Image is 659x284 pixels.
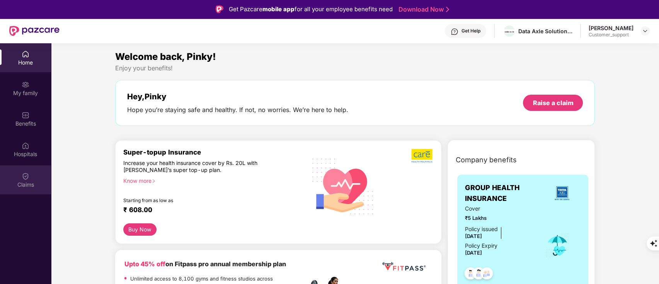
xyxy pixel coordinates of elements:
span: right [152,179,156,183]
strong: mobile app [262,5,295,13]
div: Enjoy your benefits! [115,64,595,72]
img: svg+xml;base64,PHN2ZyB3aWR0aD0iMjAiIGhlaWdodD0iMjAiIHZpZXdCb3g9IjAgMCAyMCAyMCIgZmlsbD0ibm9uZSIgeG... [22,81,29,88]
div: Get Pazcare for all your employee benefits need [229,5,393,14]
img: svg+xml;base64,PHN2ZyB4bWxucz0iaHR0cDovL3d3dy53My5vcmcvMjAwMC9zdmciIHdpZHRoPSI0OC45NDMiIGhlaWdodD... [469,265,488,284]
div: Get Help [461,28,480,34]
span: Cover [465,204,534,213]
div: Increase your health insurance cover by Rs. 20L with [PERSON_NAME]’s super top-up plan. [123,160,271,174]
img: New Pazcare Logo [9,26,60,36]
img: svg+xml;base64,PHN2ZyBpZD0iSGVscC0zMngzMiIgeG1sbnM9Imh0dHA6Ly93d3cudzMub3JnLzIwMDAvc3ZnIiB3aWR0aD... [451,28,458,36]
img: Stroke [446,5,449,14]
span: ₹5 Lakhs [465,214,534,222]
div: Raise a claim [533,99,573,107]
div: Data Axle Solutions Private Limited [518,27,572,35]
div: Starting from as low as [123,197,271,203]
img: svg+xml;base64,PHN2ZyBpZD0iQmVuZWZpdHMiIHhtbG5zPSJodHRwOi8vd3d3LnczLm9yZy8yMDAwL3N2ZyIgd2lkdGg9Ij... [22,111,29,119]
button: Buy Now [123,223,157,236]
a: Download Now [398,5,447,14]
img: svg+xml;base64,PHN2ZyB4bWxucz0iaHR0cDovL3d3dy53My5vcmcvMjAwMC9zdmciIHdpZHRoPSI0OC45NDMiIGhlaWdodD... [461,265,480,284]
b: Upto 45% off [124,260,165,268]
div: Hope you’re staying safe and healthy. If not, no worries. We’re here to help. [127,106,348,114]
img: icon [545,233,570,258]
img: svg+xml;base64,PHN2ZyBpZD0iQ2xhaW0iIHhtbG5zPSJodHRwOi8vd3d3LnczLm9yZy8yMDAwL3N2ZyIgd2lkdGg9IjIwIi... [22,172,29,180]
span: Welcome back, Pinky! [115,51,216,62]
img: b5dec4f62d2307b9de63beb79f102df3.png [411,148,433,163]
img: svg+xml;base64,PHN2ZyBpZD0iRHJvcGRvd24tMzJ4MzIiIHhtbG5zPSJodHRwOi8vd3d3LnczLm9yZy8yMDAwL3N2ZyIgd2... [642,28,648,34]
div: Policy issued [465,225,498,233]
img: WhatsApp%20Image%202022-10-27%20at%2012.58.27.jpeg [504,29,515,34]
span: GROUP HEALTH INSURANCE [465,182,543,204]
div: [PERSON_NAME] [589,24,633,32]
span: [DATE] [465,233,482,239]
div: ₹ 608.00 [123,206,296,215]
img: Logo [216,5,223,13]
img: svg+xml;base64,PHN2ZyB4bWxucz0iaHR0cDovL3d3dy53My5vcmcvMjAwMC9zdmciIHhtbG5zOnhsaW5rPSJodHRwOi8vd3... [306,148,380,223]
img: svg+xml;base64,PHN2ZyBpZD0iSG9zcGl0YWxzIiB4bWxucz0iaHR0cDovL3d3dy53My5vcmcvMjAwMC9zdmciIHdpZHRoPS... [22,142,29,150]
b: on Fitpass pro annual membership plan [124,260,286,268]
img: svg+xml;base64,PHN2ZyBpZD0iSG9tZSIgeG1sbnM9Imh0dHA6Ly93d3cudzMub3JnLzIwMDAvc3ZnIiB3aWR0aD0iMjAiIG... [22,50,29,58]
span: Company benefits [456,155,517,165]
span: [DATE] [465,250,482,256]
div: Know more [123,177,300,183]
img: svg+xml;base64,PHN2ZyB4bWxucz0iaHR0cDovL3d3dy53My5vcmcvMjAwMC9zdmciIHdpZHRoPSI0OC45NDMiIGhlaWdodD... [477,265,496,284]
div: Customer_support [589,32,633,38]
img: insurerLogo [552,183,572,204]
img: fppp.png [381,259,427,274]
div: Super-topup Insurance [123,148,304,156]
div: Hey, Pinky [127,92,348,101]
div: Policy Expiry [465,241,497,250]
